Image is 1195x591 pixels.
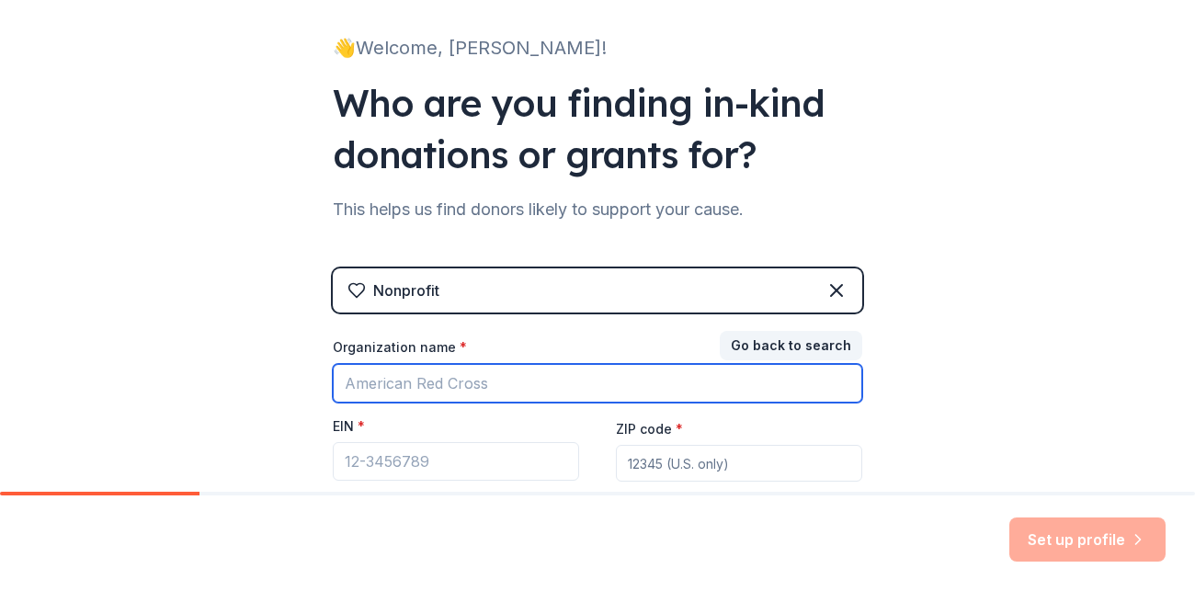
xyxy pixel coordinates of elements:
[720,331,862,360] button: Go back to search
[616,445,862,482] input: 12345 (U.S. only)
[333,33,862,63] div: 👋 Welcome, [PERSON_NAME]!
[333,338,467,357] label: Organization name
[333,77,862,180] div: Who are you finding in-kind donations or grants for?
[616,420,683,438] label: ZIP code
[333,442,579,481] input: 12-3456789
[333,364,862,403] input: American Red Cross
[333,195,862,224] div: This helps us find donors likely to support your cause.
[333,417,365,436] label: EIN
[373,279,439,301] div: Nonprofit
